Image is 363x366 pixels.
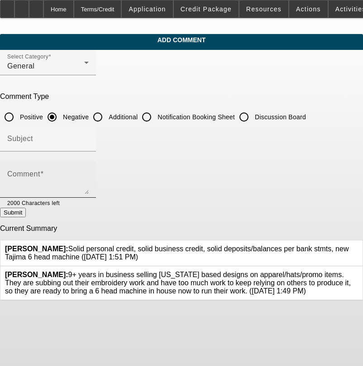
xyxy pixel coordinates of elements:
span: Actions [296,5,321,13]
label: Positive [18,112,43,122]
mat-label: Select Category [7,54,48,60]
b: [PERSON_NAME]: [5,245,68,253]
span: Resources [246,5,282,13]
b: [PERSON_NAME]: [5,271,68,278]
button: Actions [289,0,328,18]
span: Credit Package [181,5,232,13]
label: Notification Booking Sheet [156,112,235,122]
button: Credit Package [174,0,239,18]
label: Negative [61,112,89,122]
mat-hint: 2000 Characters left [7,198,60,208]
span: Application [129,5,166,13]
span: 9+ years in business selling [US_STATE] based designs on apparel/hats/promo items. They are subbi... [5,271,351,295]
span: General [7,62,34,70]
button: Resources [239,0,288,18]
label: Discussion Board [253,112,306,122]
mat-label: Subject [7,135,33,142]
span: Solid personal credit, solid business credit, solid deposits/balances per bank stmts, new Tajima ... [5,245,349,261]
span: Add Comment [7,36,356,44]
label: Additional [107,112,138,122]
button: Application [122,0,172,18]
mat-label: Comment [7,170,40,178]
